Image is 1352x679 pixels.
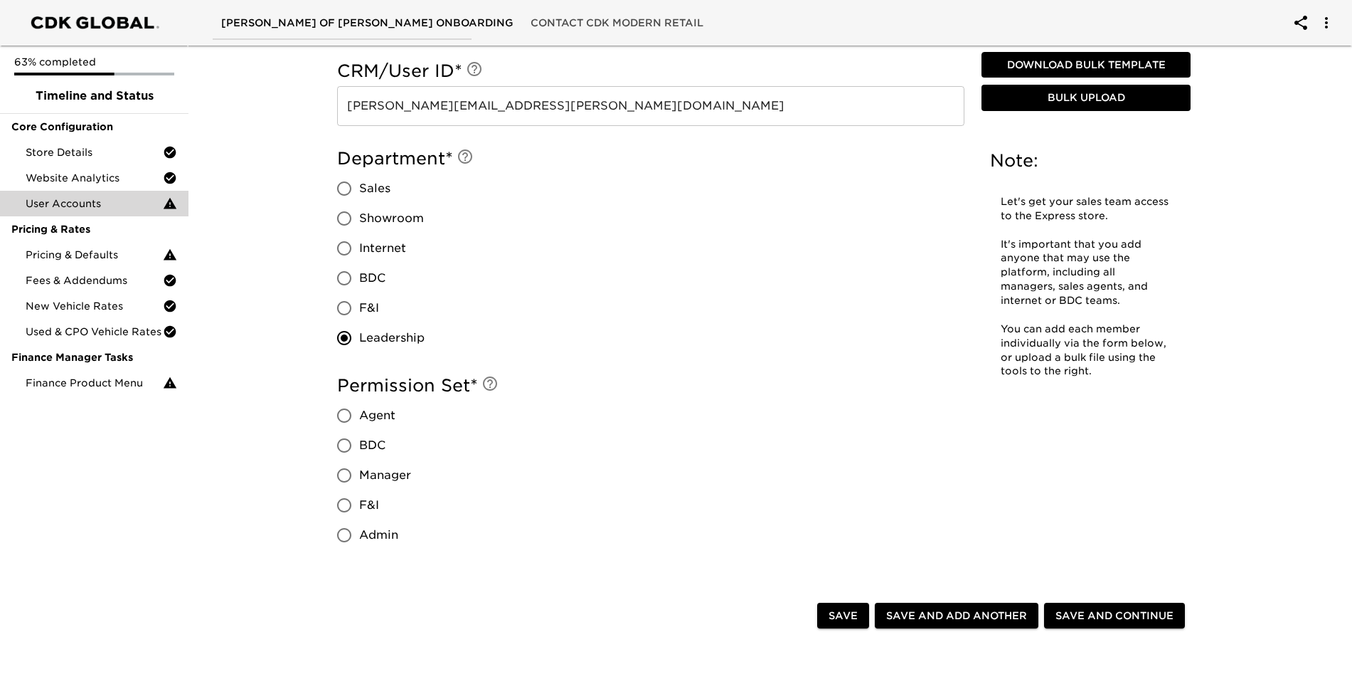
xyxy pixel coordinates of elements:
span: F&I [359,300,379,317]
span: Save [829,607,858,625]
span: Core Configuration [11,120,177,134]
p: Let's get your sales team access to the Express store. [1001,195,1171,223]
span: Admin [359,527,398,544]
span: Contact CDK Modern Retail [531,14,703,32]
button: Download Bulk Template [981,52,1191,78]
h5: Note: [990,149,1182,172]
span: Download Bulk Template [987,56,1185,74]
span: Store Details [26,145,163,159]
span: BDC [359,437,385,454]
span: Bulk Upload [987,90,1185,107]
button: Save and Continue [1044,603,1185,629]
button: Save [817,603,869,629]
h5: CRM/User ID [337,60,964,83]
span: Used & CPO Vehicle Rates [26,325,163,339]
span: Pricing & Defaults [26,248,163,262]
span: Leadership [359,330,425,347]
span: Finance Manager Tasks [11,350,177,364]
span: Internet [359,240,406,257]
span: BDC [359,270,385,287]
span: Save and Add Another [886,607,1027,625]
p: 63% completed [14,55,174,69]
span: [PERSON_NAME] of [PERSON_NAME] Onboarding [221,14,513,32]
p: It's important that you add anyone that may use the platform, including all managers, sales agent... [1001,238,1171,308]
span: Sales [359,180,390,197]
span: Manager [359,467,411,484]
h5: Permission Set [337,374,964,397]
button: account of current user [1309,6,1343,40]
button: account of current user [1284,6,1318,40]
span: Save and Continue [1055,607,1173,625]
span: F&I [359,497,379,514]
span: Finance Product Menu [26,376,163,390]
button: Save and Add Another [875,603,1038,629]
span: User Accounts [26,196,163,211]
span: Website Analytics [26,171,163,185]
button: Bulk Upload [981,85,1191,112]
span: New Vehicle Rates [26,299,163,313]
span: Showroom [359,210,424,227]
span: Agent [359,407,395,424]
p: You can add each member individually via the form below, or upload a bulk file using the tools to... [1001,322,1171,379]
span: Pricing & Rates [11,222,177,236]
h5: Department [337,147,964,170]
span: Fees & Addendums [26,273,163,288]
span: Timeline and Status [11,88,177,105]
